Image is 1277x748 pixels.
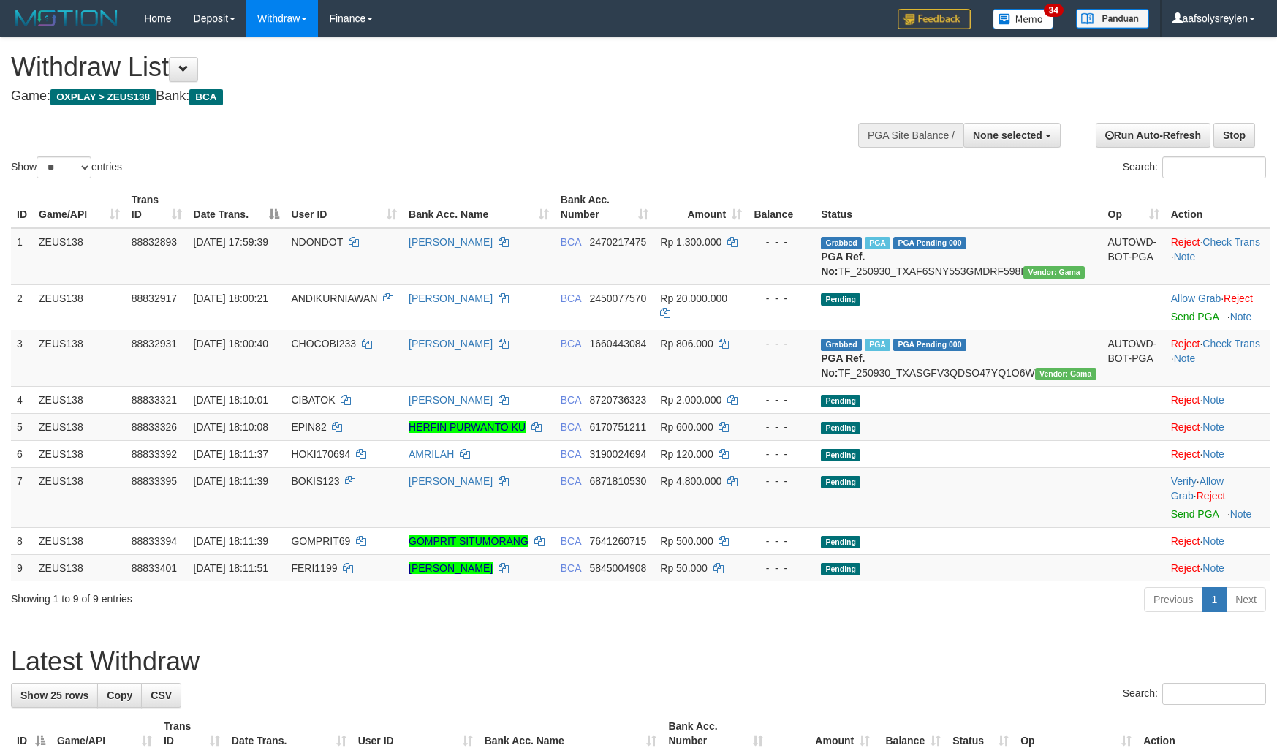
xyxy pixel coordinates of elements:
[11,467,33,527] td: 7
[754,291,809,306] div: - - -
[1202,236,1260,248] a: Check Trans
[409,562,493,574] a: [PERSON_NAME]
[815,186,1102,228] th: Status
[1202,338,1260,350] a: Check Trans
[1202,448,1224,460] a: Note
[1102,228,1165,285] td: AUTOWD-BOT-PGA
[1144,587,1202,612] a: Previous
[291,236,343,248] span: NDONDOT
[132,421,177,433] span: 88833326
[11,554,33,581] td: 9
[11,228,33,285] td: 1
[821,237,862,249] span: Grabbed
[555,186,655,228] th: Bank Acc. Number: activate to sort column ascending
[815,330,1102,386] td: TF_250930_TXASGFV3QDSO47YQ1O6W
[1162,683,1266,705] input: Search:
[33,330,126,386] td: ZEUS138
[194,394,268,406] span: [DATE] 18:10:01
[963,123,1061,148] button: None selected
[33,228,126,285] td: ZEUS138
[194,535,268,547] span: [DATE] 18:11:39
[1165,440,1270,467] td: ·
[33,186,126,228] th: Game/API: activate to sort column ascending
[561,236,581,248] span: BCA
[1096,123,1210,148] a: Run Auto-Refresh
[11,683,98,708] a: Show 25 rows
[589,338,646,350] span: Copy 1660443084 to clipboard
[1171,475,1224,502] a: Allow Grab
[561,421,581,433] span: BCA
[748,186,815,228] th: Balance
[132,562,177,574] span: 88833401
[194,475,268,487] span: [DATE] 18:11:39
[1165,284,1270,330] td: ·
[1171,338,1200,350] a: Reject
[97,683,142,708] a: Copy
[291,562,337,574] span: FERI1199
[1165,527,1270,554] td: ·
[973,129,1042,141] span: None selected
[561,448,581,460] span: BCA
[132,448,177,460] span: 88833392
[1171,292,1221,304] a: Allow Grab
[107,690,132,701] span: Copy
[589,475,646,487] span: Copy 6871810530 to clipboard
[821,536,860,548] span: Pending
[194,338,268,350] span: [DATE] 18:00:40
[11,586,521,606] div: Showing 1 to 9 of 9 entries
[194,236,268,248] span: [DATE] 17:59:39
[11,440,33,467] td: 6
[821,563,860,575] span: Pending
[1202,421,1224,433] a: Note
[1165,554,1270,581] td: ·
[660,475,721,487] span: Rp 4.800.000
[1165,330,1270,386] td: · ·
[754,393,809,407] div: - - -
[126,186,188,228] th: Trans ID: activate to sort column ascending
[1171,475,1197,487] a: Verify
[660,394,721,406] span: Rp 2.000.000
[561,394,581,406] span: BCA
[1044,4,1064,17] span: 34
[11,330,33,386] td: 3
[11,7,122,29] img: MOTION_logo.png
[291,448,350,460] span: HOKI170694
[993,9,1054,29] img: Button%20Memo.svg
[409,394,493,406] a: [PERSON_NAME]
[1035,368,1096,380] span: Vendor URL: https://trx31.1velocity.biz
[1165,228,1270,285] td: · ·
[1076,9,1149,29] img: panduan.png
[1202,587,1227,612] a: 1
[1224,292,1253,304] a: Reject
[409,421,526,433] a: HERFIN PURWANTO KU
[754,420,809,434] div: - - -
[1165,186,1270,228] th: Action
[409,292,493,304] a: [PERSON_NAME]
[189,89,222,105] span: BCA
[1171,448,1200,460] a: Reject
[589,236,646,248] span: Copy 2470217475 to clipboard
[754,235,809,249] div: - - -
[1174,251,1196,262] a: Note
[754,447,809,461] div: - - -
[33,386,126,413] td: ZEUS138
[660,338,713,350] span: Rp 806.000
[1171,508,1219,520] a: Send PGA
[821,476,860,488] span: Pending
[291,394,335,406] span: CIBATOK
[291,292,377,304] span: ANDIKURNIAWAN
[1023,266,1085,279] span: Vendor URL: https://trx31.1velocity.biz
[132,292,177,304] span: 88832917
[151,690,172,701] span: CSV
[660,421,713,433] span: Rp 600.000
[50,89,156,105] span: OXPLAY > ZEUS138
[33,440,126,467] td: ZEUS138
[654,186,748,228] th: Amount: activate to sort column ascending
[660,535,713,547] span: Rp 500.000
[409,338,493,350] a: [PERSON_NAME]
[821,352,865,379] b: PGA Ref. No:
[589,535,646,547] span: Copy 7641260715 to clipboard
[589,448,646,460] span: Copy 3190024694 to clipboard
[1171,535,1200,547] a: Reject
[1202,394,1224,406] a: Note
